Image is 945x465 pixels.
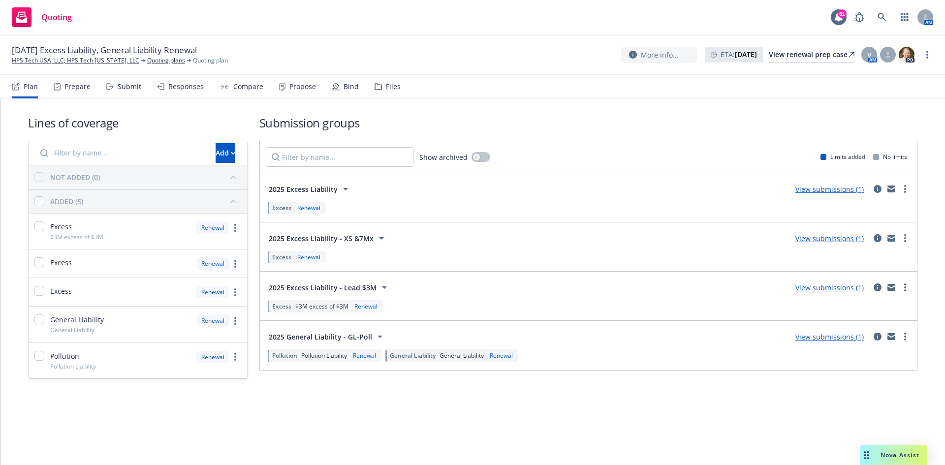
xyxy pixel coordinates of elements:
[641,50,679,60] span: More info...
[721,49,757,60] span: ETA :
[266,179,354,199] button: 2025 Excess Liability
[272,351,297,360] span: Pollution
[867,50,872,60] span: V
[41,13,72,21] span: Quoting
[921,49,933,61] a: more
[193,56,228,65] span: Quoting plan
[820,153,865,161] div: Limits added
[196,286,229,298] div: Renewal
[440,351,484,360] span: General Liability
[50,257,72,268] span: Excess
[872,183,883,195] a: circleInformation
[885,331,897,342] a: mail
[295,253,322,261] div: Renewal
[216,143,235,163] button: Add
[735,50,757,59] strong: [DATE]
[50,169,241,185] button: NOT ADDED (0)
[266,278,393,297] button: 2025 Excess Liability - Lead $3M
[850,7,869,27] a: Report a Bug
[147,56,185,65] a: Quoting plans
[28,115,248,131] h1: Lines of coverage
[272,253,291,261] span: Excess
[272,204,291,212] span: Excess
[895,7,914,27] a: Switch app
[229,222,241,234] a: more
[229,258,241,270] a: more
[795,234,864,243] a: View submissions (1)
[860,445,873,465] div: Drag to move
[390,351,436,360] span: General Liability
[899,281,911,293] a: more
[488,351,515,360] div: Renewal
[50,286,72,296] span: Excess
[266,327,389,346] button: 2025 General Liability - GL-Poll
[872,232,883,244] a: circleInformation
[885,183,897,195] a: mail
[50,193,241,209] button: ADDED (5)
[872,7,892,27] a: Search
[8,3,76,31] a: Quoting
[881,451,919,459] span: Nova Assist
[419,152,468,162] span: Show archived
[885,281,897,293] a: mail
[899,232,911,244] a: more
[269,184,338,194] span: 2025 Excess Liability
[196,221,229,234] div: Renewal
[873,153,907,161] div: No limits
[50,196,83,207] div: ADDED (5)
[344,83,359,91] div: Bind
[266,228,390,248] button: 2025 Excess Liability - XS &7Mx
[295,204,322,212] div: Renewal
[289,83,316,91] div: Propose
[50,221,72,232] span: Excess
[795,185,864,194] a: View submissions (1)
[272,302,291,310] span: Excess
[386,83,401,91] div: Files
[12,44,197,56] span: [DATE] Excess Liability, General Liability Renewal
[269,233,374,244] span: 2025 Excess Liability - XS &7Mx
[269,332,372,342] span: 2025 General Liability - GL-Poll
[229,351,241,363] a: more
[50,362,96,371] span: Pollution Liability
[12,56,139,65] a: HPS Tech USA, LLC; HPS Tech [US_STATE], LLC
[885,232,897,244] a: mail
[196,351,229,363] div: Renewal
[795,283,864,292] a: View submissions (1)
[266,147,413,167] input: Filter by name...
[24,83,38,91] div: Plan
[50,351,79,361] span: Pollution
[196,314,229,327] div: Renewal
[233,83,263,91] div: Compare
[269,282,377,293] span: 2025 Excess Liability - Lead $3M
[769,47,854,62] a: View renewal prep case
[168,83,204,91] div: Responses
[838,9,847,18] div: 61
[899,331,911,342] a: more
[196,257,229,270] div: Renewal
[50,233,103,241] span: $3M excess of $3M
[301,351,347,360] span: Pollution Liability
[50,172,100,183] div: NOT ADDED (0)
[50,326,94,334] span: General Liability
[872,281,883,293] a: circleInformation
[229,286,241,298] a: more
[229,315,241,327] a: more
[899,47,914,62] img: photo
[621,47,697,63] button: More info...
[34,143,210,163] input: Filter by name...
[872,331,883,342] a: circleInformation
[259,115,917,131] h1: Submission groups
[64,83,91,91] div: Prepare
[216,144,235,162] div: Add
[860,445,927,465] button: Nova Assist
[899,183,911,195] a: more
[118,83,141,91] div: Submit
[351,351,378,360] div: Renewal
[352,302,379,310] div: Renewal
[50,314,104,325] span: General Liability
[795,332,864,341] a: View submissions (1)
[295,302,348,310] span: $3M excess of $3M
